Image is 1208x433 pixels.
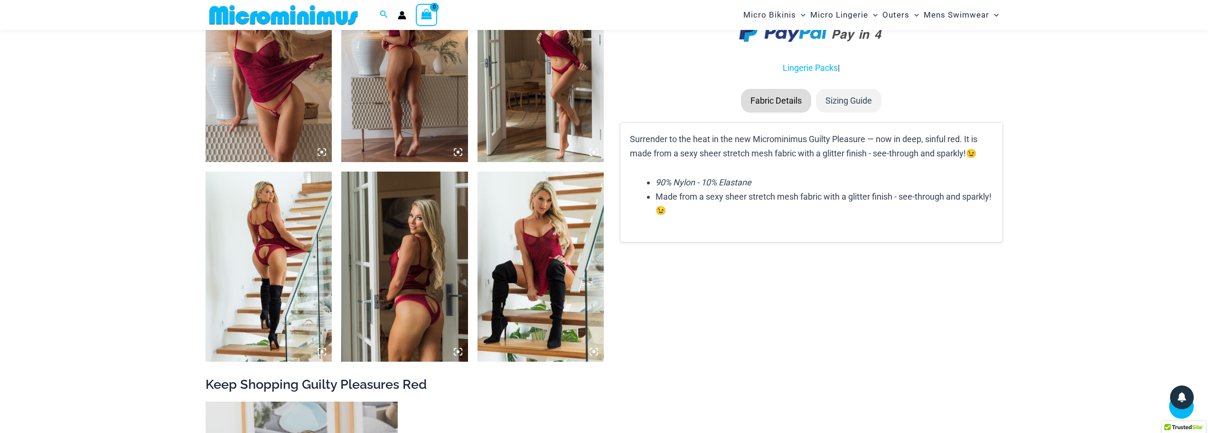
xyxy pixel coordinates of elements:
li: Sizing Guide [816,89,881,113]
em: 90% Nylon - 10% Elastane [656,177,751,187]
img: Guilty Pleasures Red 1260 Slip 6045 Thong [206,172,332,362]
img: Guilty Pleasures Red 1260 Slip 6045 Thong [341,172,468,362]
a: View Shopping Cart, empty [416,4,438,26]
p: Surrender to the heat in the new Microminimus Guilty Pleasure — now in deep, sinful red. It is ma... [630,132,993,160]
span: Micro Bikinis [743,3,796,27]
p: | [620,61,1002,75]
a: Micro BikinisMenu ToggleMenu Toggle [741,3,808,27]
img: Guilty Pleasures Red 1260 Slip 6045 Thong [478,172,604,362]
a: Account icon link [398,11,406,19]
a: Lingerie Packs [783,63,838,73]
span: 😉 [656,205,666,215]
span: Mens Swimwear [924,3,989,27]
li: Fabric Details [741,89,811,113]
a: OutersMenu ToggleMenu Toggle [880,3,921,27]
nav: Site Navigation [740,1,1003,29]
span: Menu Toggle [989,3,999,27]
span: Menu Toggle [909,3,919,27]
li: Made from a sexy sheer stretch mesh fabric with a glitter finish - see-through and sparkly! [656,190,993,218]
a: Mens SwimwearMenu ToggleMenu Toggle [921,3,1001,27]
img: MM SHOP LOGO FLAT [206,4,362,26]
span: Menu Toggle [868,3,878,27]
span: Menu Toggle [796,3,805,27]
a: Micro LingerieMenu ToggleMenu Toggle [808,3,880,27]
h2: Keep Shopping Guilty Pleasures Red [206,376,1003,393]
span: Micro Lingerie [810,3,868,27]
a: Search icon link [380,9,388,21]
span: Outers [882,3,909,27]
